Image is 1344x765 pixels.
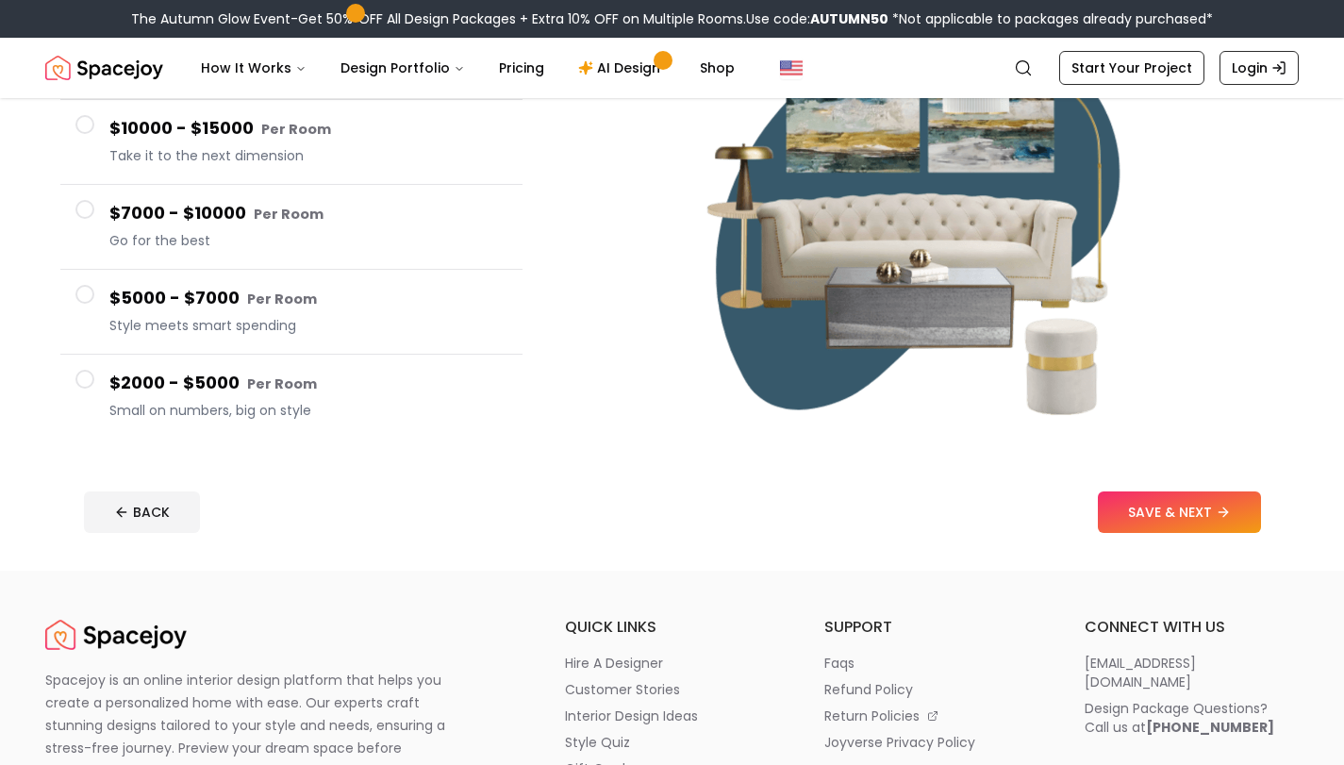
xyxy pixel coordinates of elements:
h6: support [824,616,1038,639]
a: Shop [685,49,750,87]
a: AI Design [563,49,681,87]
button: BACK [84,491,200,533]
a: Spacejoy [45,616,187,654]
span: *Not applicable to packages already purchased* [888,9,1213,28]
a: interior design ideas [565,707,779,725]
h4: $10000 - $15000 [109,115,507,142]
a: return policies [824,707,1038,725]
button: Design Portfolio [325,49,480,87]
button: $2000 - $5000 Per RoomSmall on numbers, big on style [60,355,523,439]
h4: $5000 - $7000 [109,285,507,312]
nav: Global [45,38,1299,98]
button: SAVE & NEXT [1098,491,1261,533]
p: hire a designer [565,654,663,673]
a: Login [1220,51,1299,85]
img: Spacejoy Logo [45,616,187,654]
a: customer stories [565,680,779,699]
small: Per Room [254,205,324,224]
small: Per Room [247,290,317,308]
h4: $2000 - $5000 [109,370,507,397]
img: United States [780,57,803,79]
img: Spacejoy Logo [45,49,163,87]
small: Per Room [247,374,317,393]
span: Small on numbers, big on style [109,401,507,420]
a: hire a designer [565,654,779,673]
p: customer stories [565,680,680,699]
div: Design Package Questions? Call us at [1085,699,1274,737]
span: Take it to the next dimension [109,146,507,165]
a: Spacejoy [45,49,163,87]
a: style quiz [565,733,779,752]
b: AUTUMN50 [810,9,888,28]
p: joyverse privacy policy [824,733,975,752]
a: faqs [824,654,1038,673]
span: Go for the best [109,231,507,250]
a: refund policy [824,680,1038,699]
h6: connect with us [1085,616,1299,639]
button: $7000 - $10000 Per RoomGo for the best [60,185,523,270]
button: How It Works [186,49,322,87]
p: refund policy [824,680,913,699]
span: Use code: [746,9,888,28]
button: $10000 - $15000 Per RoomTake it to the next dimension [60,100,523,185]
nav: Main [186,49,750,87]
span: Style meets smart spending [109,316,507,335]
h4: $7000 - $10000 [109,200,507,227]
p: return policies [824,707,920,725]
div: The Autumn Glow Event-Get 50% OFF All Design Packages + Extra 10% OFF on Multiple Rooms. [131,9,1213,28]
a: Start Your Project [1059,51,1204,85]
p: faqs [824,654,855,673]
a: joyverse privacy policy [824,733,1038,752]
small: Per Room [261,120,331,139]
h6: quick links [565,616,779,639]
a: Design Package Questions?Call us at[PHONE_NUMBER] [1085,699,1299,737]
p: interior design ideas [565,707,698,725]
b: [PHONE_NUMBER] [1146,718,1274,737]
p: style quiz [565,733,630,752]
button: $5000 - $7000 Per RoomStyle meets smart spending [60,270,523,355]
a: [EMAIL_ADDRESS][DOMAIN_NAME] [1085,654,1299,691]
a: Pricing [484,49,559,87]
